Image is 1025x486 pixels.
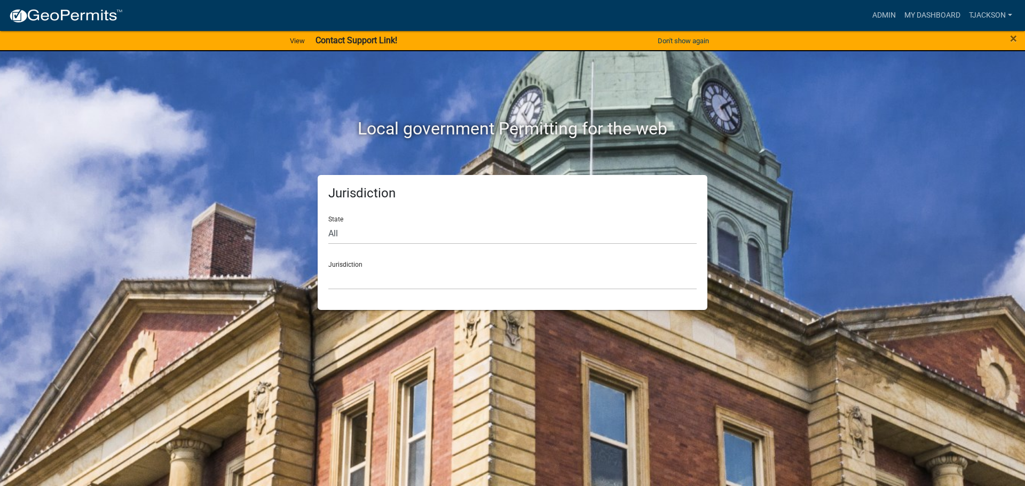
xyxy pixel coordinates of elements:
a: Admin [868,5,900,26]
button: Close [1010,32,1017,45]
h5: Jurisdiction [328,186,697,201]
a: My Dashboard [900,5,965,26]
strong: Contact Support Link! [316,35,397,45]
a: View [286,32,309,50]
a: TJackson [965,5,1016,26]
h2: Local government Permitting for the web [216,118,809,139]
span: × [1010,31,1017,46]
button: Don't show again [653,32,713,50]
